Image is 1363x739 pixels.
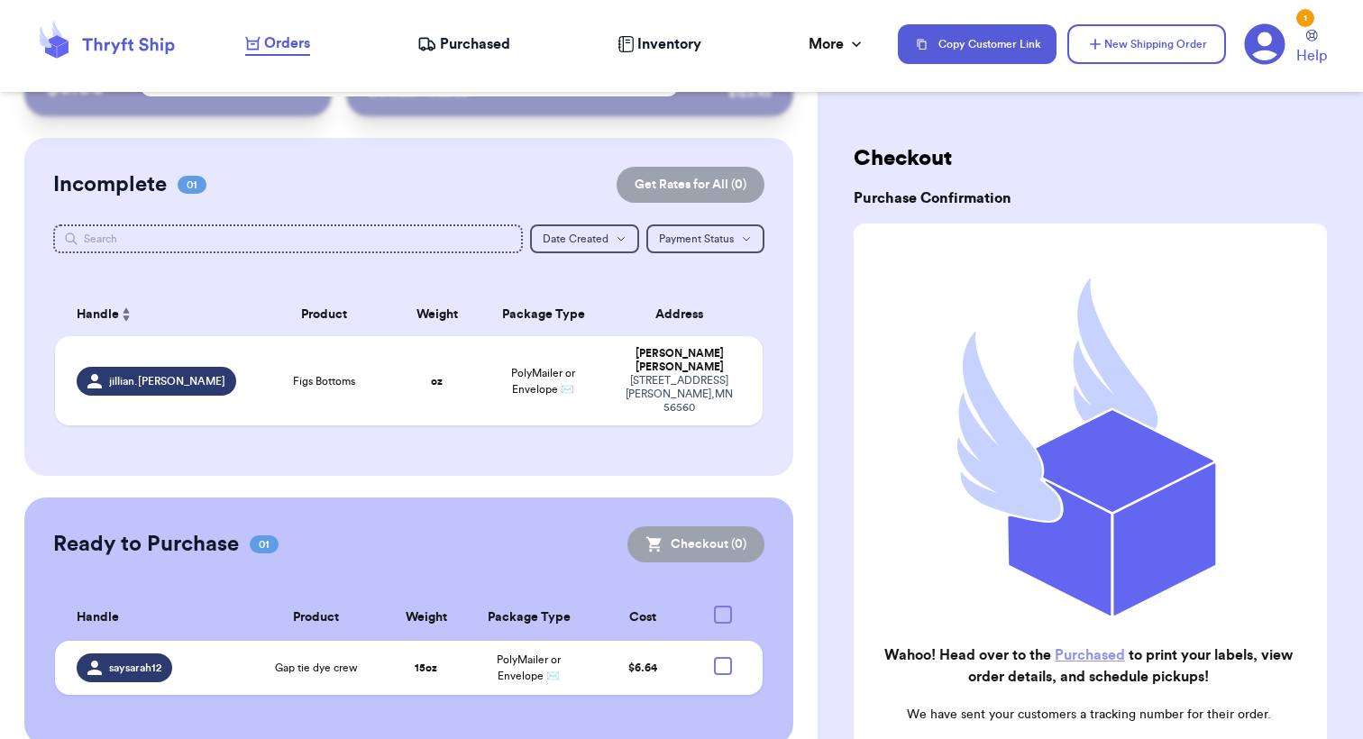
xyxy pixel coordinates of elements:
div: More [809,33,865,55]
div: $ 123.45 [728,84,772,102]
div: [PERSON_NAME] [PERSON_NAME] [617,347,741,374]
th: Product [253,293,395,336]
h3: Purchase Confirmation [854,187,1327,209]
button: Checkout (0) [627,526,764,562]
button: Copy Customer Link [898,24,1057,64]
h2: Wahoo! Head over to the to print your labels, view order details, and schedule pickups! [868,644,1309,688]
span: Figs Bottoms [293,374,355,388]
span: saysarah12 [109,661,161,675]
a: Inventory [617,33,701,55]
th: Weight [385,595,467,641]
span: 01 [178,176,206,194]
div: 1 [1296,9,1314,27]
a: 1 [1244,23,1285,65]
span: 01 [250,535,279,553]
th: Address [607,293,763,336]
th: Weight [395,293,480,336]
h2: Ready to Purchase [53,530,239,559]
span: Help [1296,45,1327,67]
span: PolyMailer or Envelope ✉️ [497,654,561,681]
button: Date Created [530,224,639,253]
th: Package Type [480,293,607,336]
p: We have sent your customers a tracking number for their order. [868,706,1309,724]
span: Handle [77,608,119,627]
strong: oz [431,376,443,387]
button: Get Rates for All (0) [617,167,764,203]
input: Search [53,224,523,253]
button: Sort ascending [119,304,133,325]
th: Package Type [467,595,590,641]
span: Gap tie dye crew [275,661,358,675]
span: PolyMailer or Envelope ✉️ [511,368,575,395]
span: Orders [264,32,310,54]
button: Payment Status [646,224,764,253]
th: Product [248,595,385,641]
h2: Incomplete [53,170,167,199]
h2: Checkout [854,144,1327,173]
a: Help [1296,30,1327,67]
span: Payment Status [659,233,734,244]
button: New Shipping Order [1067,24,1226,64]
th: Cost [591,595,694,641]
span: jillian.[PERSON_NAME] [109,374,225,388]
span: Inventory [637,33,701,55]
a: Purchased [417,33,510,55]
span: Handle [77,306,119,324]
div: [STREET_ADDRESS] [PERSON_NAME] , MN 56560 [617,374,741,415]
span: Purchased [440,33,510,55]
a: Purchased [1055,648,1125,662]
span: $ 6.64 [628,662,657,673]
a: Orders [245,32,310,56]
span: Date Created [543,233,608,244]
strong: 15 oz [415,662,437,673]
